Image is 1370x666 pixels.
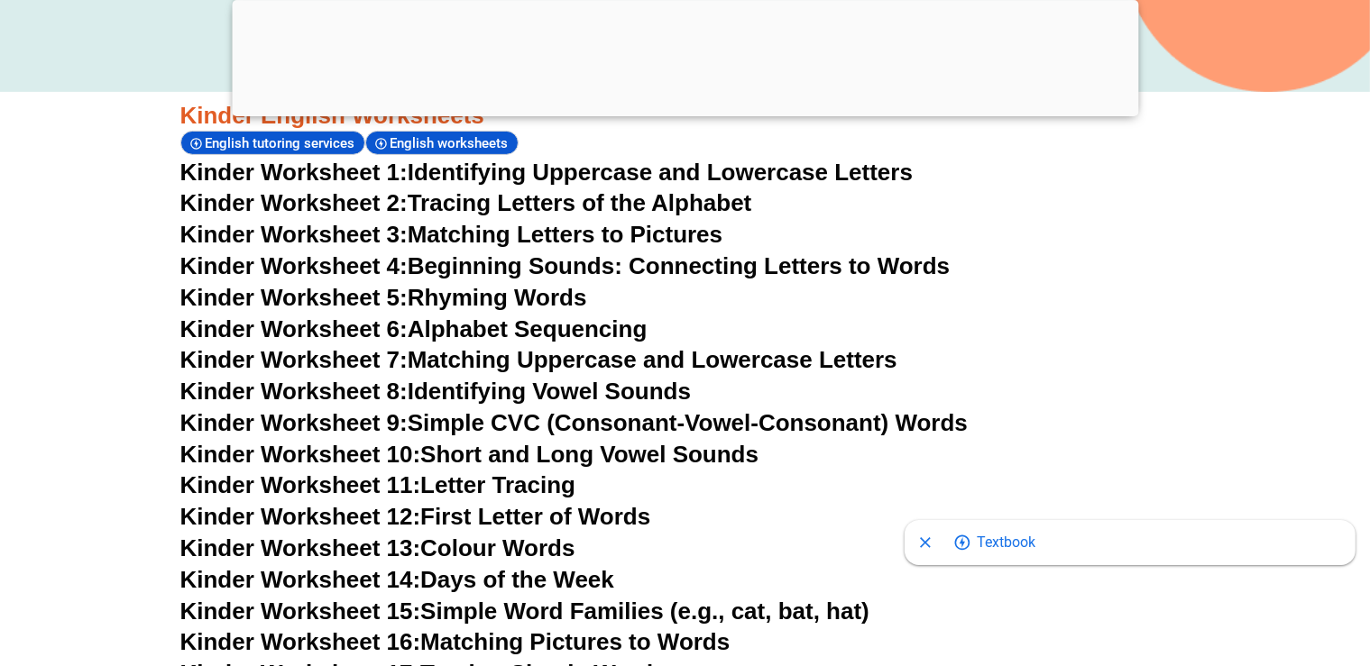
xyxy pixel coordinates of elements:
[180,534,575,561] a: Kinder Worksheet 13:Colour Words
[180,471,576,498] a: Kinder Worksheet 11:Letter Tracing
[180,441,421,468] span: Kinder Worksheet 10:
[180,315,648,342] a: Kinder Worksheet 6:Alphabet Sequencing
[180,378,691,405] a: Kinder Worksheet 8:Identifying Vowel Sounds
[180,346,408,373] span: Kinder Worksheet 7:
[206,135,361,151] span: English tutoring services
[180,409,968,436] a: Kinder Worksheet 9:Simple CVC (Consonant-Vowel-Consonant) Words
[180,101,1191,132] h3: Kinder English Worksheets
[180,221,723,248] a: Kinder Worksheet 3:Matching Letters to Pictures
[180,159,408,186] span: Kinder Worksheet 1:
[180,628,421,655] span: Kinder Worksheet 16:
[180,503,651,530] a: Kinder Worksheet 12:First Letter of Words
[180,503,421,530] span: Kinder Worksheet 12:
[180,566,421,593] span: Kinder Worksheet 14:
[180,159,914,186] a: Kinder Worksheet 1:Identifying Uppercase and Lowercase Letters
[180,534,421,561] span: Kinder Worksheet 13:
[977,523,1035,559] span: Go to shopping options for Textbook
[180,189,408,216] span: Kinder Worksheet 2:
[180,628,731,655] a: Kinder Worksheet 16:Matching Pictures to Words
[180,441,759,468] a: Kinder Worksheet 10:Short and Long Vowel Sounds
[180,315,408,342] span: Kinder Worksheet 6:
[1070,463,1370,666] iframe: Chat Widget
[180,284,408,311] span: Kinder Worksheet 5:
[180,252,951,279] a: Kinder Worksheet 4:Beginning Sounds: Connecting Letters to Words
[180,378,408,405] span: Kinder Worksheet 8:
[916,534,934,552] svg: Close shopping anchor
[365,131,519,155] div: English worksheets
[391,135,514,151] span: English worksheets
[180,566,614,593] a: Kinder Worksheet 14:Days of the Week
[180,598,869,625] a: Kinder Worksheet 15:Simple Word Families (e.g., cat, bat, hat)
[180,252,408,279] span: Kinder Worksheet 4:
[180,471,421,498] span: Kinder Worksheet 11:
[180,346,897,373] a: Kinder Worksheet 7:Matching Uppercase and Lowercase Letters
[180,221,408,248] span: Kinder Worksheet 3:
[180,409,408,436] span: Kinder Worksheet 9:
[180,598,421,625] span: Kinder Worksheet 15:
[180,284,587,311] a: Kinder Worksheet 5:Rhyming Words
[180,131,365,155] div: English tutoring services
[180,189,752,216] a: Kinder Worksheet 2:Tracing Letters of the Alphabet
